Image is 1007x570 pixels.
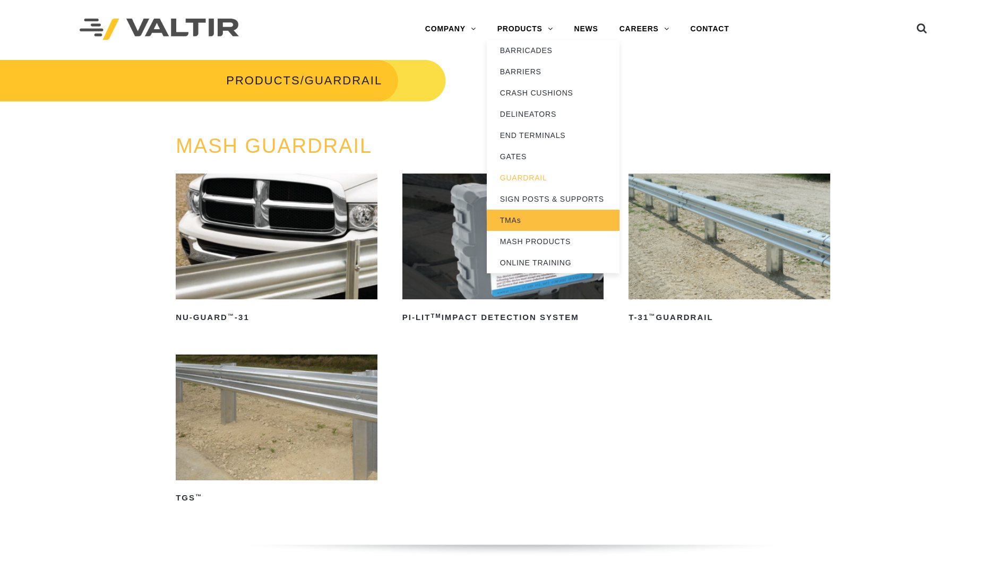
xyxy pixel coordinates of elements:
[402,309,604,326] h2: PI-LIT Impact Detection System
[195,493,202,499] sup: ™
[487,252,619,273] a: ONLINE TRAINING
[226,74,300,87] a: PRODUCTS
[649,313,656,319] sup: ™
[431,313,441,319] sup: TM
[487,82,619,103] a: CRASH CUSHIONS
[609,19,680,40] a: CAREERS
[487,146,619,167] a: GATES
[487,188,619,210] a: SIGN POSTS & SUPPORTS
[487,103,619,125] a: DELINEATORS
[402,174,604,326] a: PI-LITTMImpact Detection System
[305,74,382,87] span: GUARDRAIL
[415,19,487,40] a: COMPANY
[176,135,372,157] a: MASH GUARDRAIL
[487,231,619,252] a: MASH PRODUCTS
[176,174,377,326] a: NU-GUARD™-31
[487,125,619,146] a: END TERMINALS
[487,210,619,231] a: TMAs
[680,19,740,40] a: CONTACT
[487,167,619,188] a: GUARDRAIL
[629,174,830,326] a: T-31™Guardrail
[176,355,377,507] a: TGS™
[487,61,619,82] a: BARRIERS
[228,313,235,319] sup: ™
[176,309,377,326] h2: NU-GUARD -31
[80,19,239,40] img: Valtir
[176,490,377,507] h2: TGS
[564,19,609,40] a: NEWS
[629,309,830,326] h2: T-31 Guardrail
[487,40,619,61] a: BARRICADES
[487,19,564,40] a: PRODUCTS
